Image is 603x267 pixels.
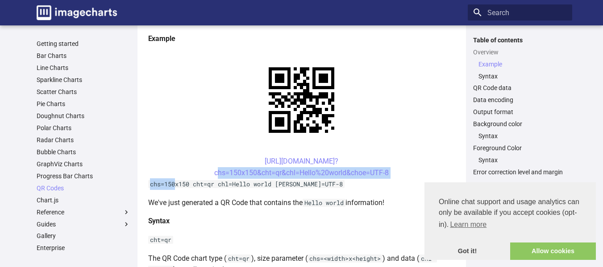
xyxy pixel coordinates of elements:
[473,168,567,176] a: Error correction level and margin
[37,184,130,192] a: QR Codes
[308,255,383,263] code: chs=<width>x<height>
[37,76,130,84] a: Sparkline Charts
[253,52,350,148] img: chart
[510,242,596,260] a: allow cookies
[33,2,121,24] a: Image-Charts documentation
[37,40,130,48] a: Getting started
[148,33,455,45] h4: Example
[148,197,455,209] p: We've just generated a QR Code that contains the information!
[303,199,345,207] code: Hello world
[473,84,567,92] a: QR Code data
[424,242,510,260] a: dismiss cookie message
[468,36,572,44] label: Table of contents
[473,48,567,56] a: Overview
[468,4,572,21] input: Search
[449,218,488,231] a: learn more about cookies
[148,180,345,188] code: chs=150x150 cht=qr chl=Hello world [PERSON_NAME]=UTF-8
[37,124,130,132] a: Polar Charts
[473,96,567,104] a: Data encoding
[37,220,130,228] label: Guides
[468,36,572,177] nav: Table of contents
[37,88,130,96] a: Scatter Charts
[473,120,567,128] a: Background color
[148,215,455,227] h4: Syntax
[478,132,567,140] a: Syntax
[37,208,130,216] label: Reference
[37,100,130,108] a: Pie Charts
[473,60,567,80] nav: Overview
[473,156,567,164] nav: Foreground Color
[473,132,567,140] nav: Background color
[37,5,117,20] img: logo
[37,52,130,60] a: Bar Charts
[478,60,567,68] a: Example
[473,144,567,152] a: Foreground Color
[37,160,130,168] a: GraphViz Charts
[424,182,596,260] div: cookieconsent
[37,112,130,120] a: Doughnut Charts
[37,232,130,240] a: Gallery
[37,256,130,264] a: SDK & libraries
[37,172,130,180] a: Progress Bar Charts
[148,236,173,244] code: cht=qr
[439,197,582,231] span: Online chat support and usage analytics can only be available if you accept cookies (opt-in).
[37,244,130,252] a: Enterprise
[37,64,130,72] a: Line Charts
[226,255,251,263] code: cht=qr
[214,157,389,177] a: [URL][DOMAIN_NAME]?chs=150x150&cht=qr&chl=Hello%20world&choe=UTF-8
[478,72,567,80] a: Syntax
[37,196,130,204] a: Chart.js
[478,156,567,164] a: Syntax
[473,108,567,116] a: Output format
[37,148,130,156] a: Bubble Charts
[37,136,130,144] a: Radar Charts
